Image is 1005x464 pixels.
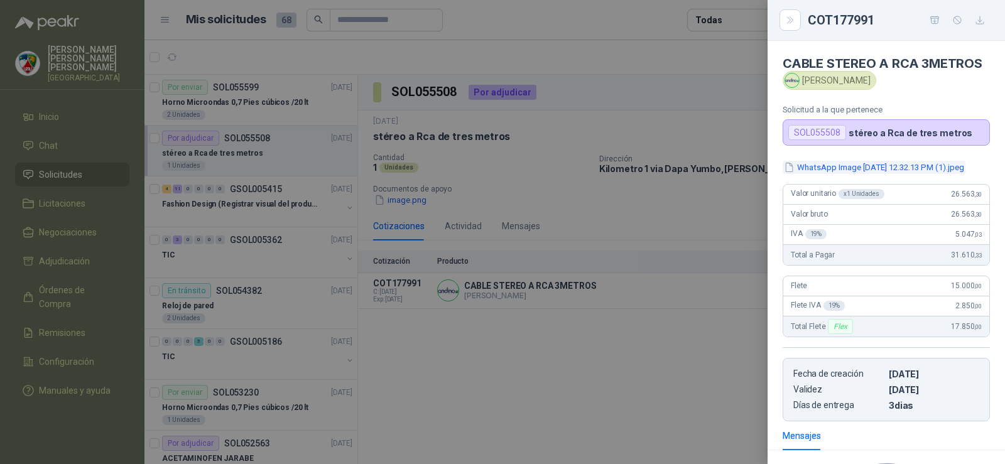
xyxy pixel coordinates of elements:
[974,231,982,238] span: ,03
[955,230,982,239] span: 5.047
[974,191,982,198] span: ,30
[791,281,807,290] span: Flete
[951,281,982,290] span: 15.000
[783,56,990,71] h4: CABLE STEREO A RCA 3METROS
[791,301,845,311] span: Flete IVA
[791,229,827,239] span: IVA
[788,125,846,140] div: SOL055508
[951,190,982,198] span: 26.563
[974,303,982,310] span: ,00
[805,229,827,239] div: 19 %
[808,10,990,30] div: COT177991
[783,13,798,28] button: Close
[951,210,982,219] span: 26.563
[974,283,982,289] span: ,00
[889,369,979,379] p: [DATE]
[951,322,982,331] span: 17.850
[783,105,990,114] p: Solicitud a la que pertenece
[791,319,856,334] span: Total Flete
[783,161,965,174] button: WhatsApp Image [DATE] 12.32.13 PM (1).jpeg
[783,429,821,443] div: Mensajes
[823,301,845,311] div: 19 %
[828,319,852,334] div: Flex
[955,301,982,310] span: 2.850
[889,400,979,411] p: 3 dias
[974,252,982,259] span: ,33
[791,189,884,199] span: Valor unitario
[889,384,979,395] p: [DATE]
[785,73,799,87] img: Company Logo
[783,71,876,90] div: [PERSON_NAME]
[791,210,827,219] span: Valor bruto
[839,189,884,199] div: x 1 Unidades
[849,127,972,138] p: stéreo a Rca de tres metros
[951,251,982,259] span: 31.610
[791,251,835,259] span: Total a Pagar
[793,384,884,395] p: Validez
[974,323,982,330] span: ,00
[974,211,982,218] span: ,30
[793,400,884,411] p: Días de entrega
[793,369,884,379] p: Fecha de creación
